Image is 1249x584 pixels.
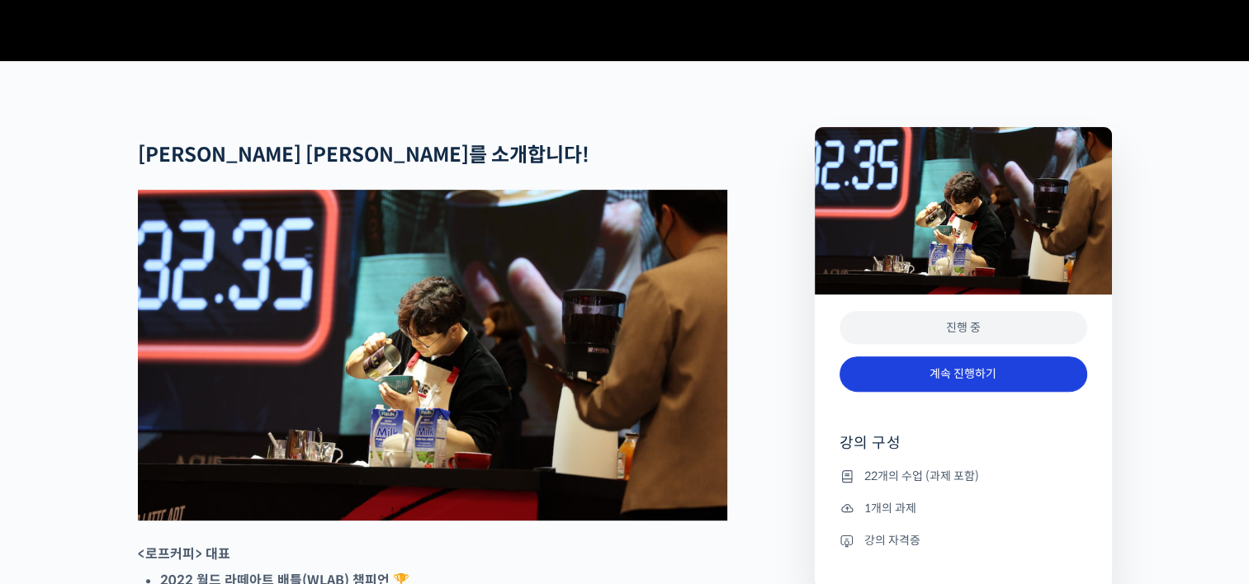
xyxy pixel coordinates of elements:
li: 1개의 과제 [840,498,1087,518]
a: 계속 진행하기 [840,356,1087,392]
div: 진행 중 [840,311,1087,345]
a: 설정 [213,447,317,488]
li: 22개의 수업 (과제 포함) [840,466,1087,486]
li: 강의 자격증 [840,530,1087,550]
span: 설정 [255,472,275,485]
h2: [PERSON_NAME] [PERSON_NAME]를 소개합니다! [138,144,727,167]
a: 홈 [5,447,109,488]
a: 대화 [109,447,213,488]
strong: <로프커피> 대표 [138,545,230,563]
span: 대화 [151,473,171,486]
h4: 강의 구성 [840,433,1087,466]
span: 홈 [52,472,62,485]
